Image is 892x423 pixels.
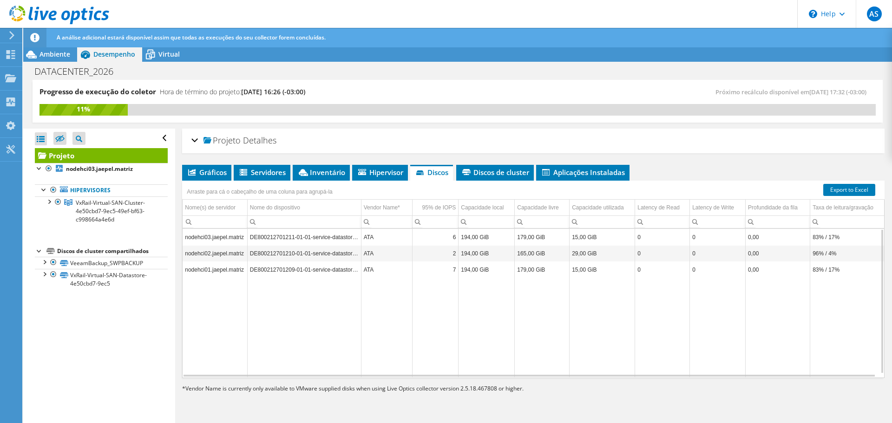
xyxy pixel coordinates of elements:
div: Latency de Read [637,202,680,213]
div: Capacidade livre [517,202,558,213]
div: Discos de cluster compartilhados [57,246,168,257]
a: VxRail-Virtual-SAN-Cluster-4e50cbd7-9ec5-49ef-bf63-c998664a4e6d [35,196,168,225]
span: Servidores [238,168,286,177]
div: Nome do dispositivo [250,202,300,213]
td: Column Vendor Name*, Value ATA [361,261,412,278]
td: Column Taxa de leitura/gravação, Filter cell [810,215,884,228]
td: Column Capacidade local, Value 194,00 GiB [459,229,515,245]
span: Discos de cluster [461,168,529,177]
td: Column Nome do dispositivo, Value DE800212701209-01-01-service-datastore1 [247,261,361,278]
td: Column Vendor Name*, Value ATA [361,245,412,261]
div: Nome(s) de servidor [185,202,236,213]
div: Capacidade local [461,202,504,213]
td: Column Latency de Read, Filter cell [635,215,690,228]
td: Column 95% de IOPS, Value 7 [412,261,459,278]
td: Column Profundidade da fila, Value 0,00 [746,245,810,261]
span: Próximo recálculo disponível em [715,88,871,96]
span: Aplicações Instaladas [541,168,625,177]
span: AS [867,7,882,21]
td: Capacidade livre Column [515,200,570,216]
td: Column Nome do dispositivo, Value DE800212701210-01-01-service-datastore1 [247,245,361,261]
td: Capacidade local Column [459,200,515,216]
td: Column Capacidade livre, Value 179,00 GiB [515,261,570,278]
svg: \n [809,10,817,18]
div: Arraste para cá o cabeçalho de uma coluna para agrupá-la [184,185,335,198]
td: Column Capacidade livre, Value 179,00 GiB [515,229,570,245]
td: Column Capacidade utilizada, Value 15,00 GiB [570,261,635,278]
div: Profundidade da fila [748,202,798,213]
td: Taxa de leitura/gravação Column [810,200,884,216]
a: Hipervisores [35,184,168,196]
td: Column Capacidade local, Filter cell [459,215,515,228]
td: Column Latency de Write, Value 0 [690,245,746,261]
div: Taxa de leitura/gravação [813,202,873,213]
span: Detalhes [243,135,276,146]
a: Projeto [35,148,168,163]
td: Column Capacidade utilizada, Value 29,00 GiB [570,245,635,261]
td: Vendor Name* Column [361,200,412,216]
td: Column Latency de Read, Value 0 [635,245,690,261]
td: Column Profundidade da fila, Value 0,00 [746,229,810,245]
div: 95% de IOPS [422,202,456,213]
span: VxRail-Virtual-SAN-Cluster-4e50cbd7-9ec5-49ef-bf63-c998664a4e6d [76,199,145,223]
td: Column Capacidade livre, Value 165,00 GiB [515,245,570,261]
td: Latency de Read Column [635,200,690,216]
td: Column Capacidade utilizada, Value 15,00 GiB [570,229,635,245]
span: Inventário [297,168,345,177]
td: Column 95% de IOPS, Filter cell [412,215,459,228]
td: Column Nome(s) de servidor, Value nodehci02.jaepel.matriz [183,245,247,261]
td: Column Vendor Name*, Filter cell [361,215,412,228]
h4: Hora de término do projeto: [160,87,305,97]
div: Latency de Write [692,202,734,213]
span: Discos [415,168,448,177]
td: Latency de Write Column [690,200,746,216]
td: Column Capacidade local, Value 194,00 GiB [459,261,515,278]
td: Column Vendor Name*, Value ATA [361,229,412,245]
td: Column Nome(s) de servidor, Value nodehci01.jaepel.matriz [183,261,247,278]
td: Column Latency de Write, Value 0 [690,229,746,245]
span: Desempenho [93,50,135,59]
span: [DATE] 17:32 (-03:00) [809,88,866,96]
td: Column Nome(s) de servidor, Value nodehci03.jaepel.matriz [183,229,247,245]
td: Column Capacidade livre, Filter cell [515,215,570,228]
span: Hipervisor [357,168,403,177]
div: Data grid [182,181,885,378]
td: Column Nome do dispositivo, Value DE800212701211-01-01-service-datastore1 [247,229,361,245]
td: Column Latency de Read, Value 0 [635,229,690,245]
td: Column Latency de Write, Value 0 [690,261,746,278]
td: Nome(s) de servidor Column [183,200,247,216]
b: nodehci03.jaepel.matriz [66,165,133,173]
td: Column Latency de Write, Filter cell [690,215,746,228]
span: Virtual [158,50,180,59]
span: [DATE] 16:26 (-03:00) [241,87,305,96]
td: Column Taxa de leitura/gravação, Value 83% / 17% [810,229,884,245]
td: Column Capacidade utilizada, Filter cell [570,215,635,228]
a: nodehci03.jaepel.matriz [35,163,168,175]
p: Vendor Name is currently only available to VMware supplied disks when using Live Optics collector... [182,384,623,394]
td: Profundidade da fila Column [746,200,810,216]
a: VxRail-Virtual-SAN-Datastore-4e50cbd7-9ec5 [35,269,168,289]
td: Column Taxa de leitura/gravação, Value 96% / 4% [810,245,884,261]
div: 11% [39,104,128,114]
td: Column Profundidade da fila, Filter cell [746,215,810,228]
td: Column 95% de IOPS, Value 2 [412,245,459,261]
span: Ambiente [39,50,70,59]
td: Column 95% de IOPS, Value 6 [412,229,459,245]
td: Column Taxa de leitura/gravação, Value 83% / 17% [810,261,884,278]
td: Column Capacidade local, Value 194,00 GiB [459,245,515,261]
span: Projeto [203,136,241,145]
td: Column Nome(s) de servidor, Filter cell [183,215,247,228]
div: Vendor Name* [364,202,400,213]
td: Nome do dispositivo Column [247,200,361,216]
a: VeeamBackup_SWPBACKUP [35,257,168,269]
td: Column Nome do dispositivo, Filter cell [247,215,361,228]
td: 95% de IOPS Column [412,200,459,216]
h1: DATACENTER_2026 [30,66,128,77]
span: Gráficos [187,168,227,177]
td: Column Profundidade da fila, Value 0,00 [746,261,810,278]
div: Capacidade utilizada [572,202,623,213]
td: Column Latency de Read, Value 0 [635,261,690,278]
span: A análise adicional estará disponível assim que todas as execuções do seu collector forem concluí... [57,33,326,41]
a: Export to Excel [823,184,875,196]
td: Capacidade utilizada Column [570,200,635,216]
